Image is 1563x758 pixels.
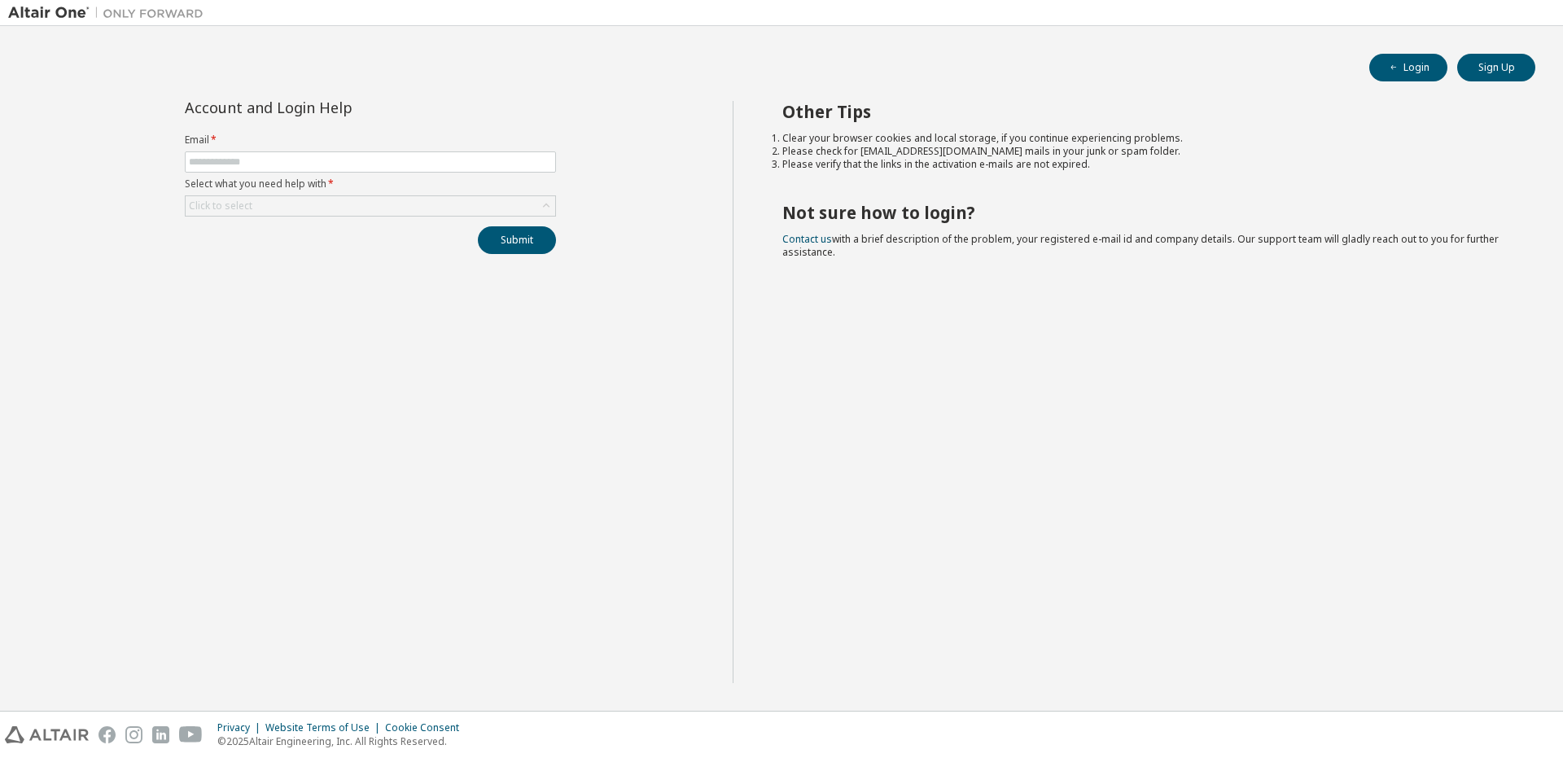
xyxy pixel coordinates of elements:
div: Click to select [186,196,555,216]
label: Select what you need help with [185,177,556,191]
div: Privacy [217,721,265,734]
span: with a brief description of the problem, your registered e-mail id and company details. Our suppo... [782,232,1499,259]
a: Contact us [782,232,832,246]
div: Click to select [189,199,252,213]
p: © 2025 Altair Engineering, Inc. All Rights Reserved. [217,734,469,748]
img: facebook.svg [99,726,116,743]
img: youtube.svg [179,726,203,743]
h2: Other Tips [782,101,1507,122]
button: Sign Up [1457,54,1535,81]
label: Email [185,134,556,147]
div: Account and Login Help [185,101,482,114]
div: Cookie Consent [385,721,469,734]
img: altair_logo.svg [5,726,89,743]
img: Altair One [8,5,212,21]
li: Clear your browser cookies and local storage, if you continue experiencing problems. [782,132,1507,145]
button: Login [1369,54,1447,81]
button: Submit [478,226,556,254]
img: instagram.svg [125,726,142,743]
img: linkedin.svg [152,726,169,743]
div: Website Terms of Use [265,721,385,734]
h2: Not sure how to login? [782,202,1507,223]
li: Please check for [EMAIL_ADDRESS][DOMAIN_NAME] mails in your junk or spam folder. [782,145,1507,158]
li: Please verify that the links in the activation e-mails are not expired. [782,158,1507,171]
